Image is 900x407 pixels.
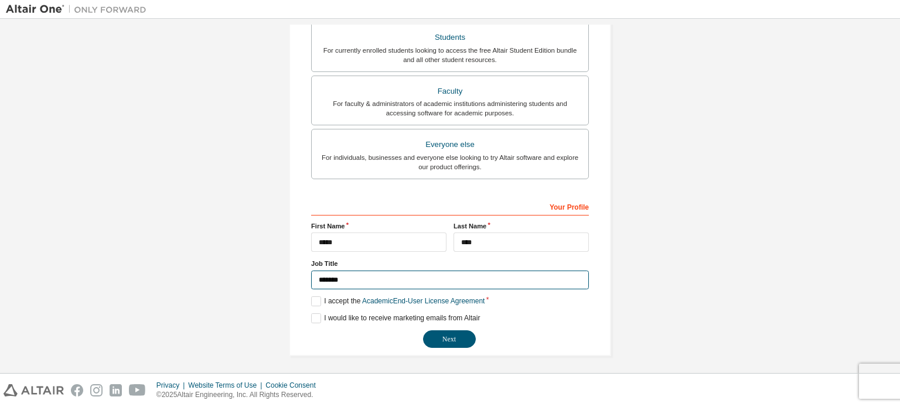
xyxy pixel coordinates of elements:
[319,46,581,64] div: For currently enrolled students looking to access the free Altair Student Edition bundle and all ...
[6,4,152,15] img: Altair One
[319,29,581,46] div: Students
[311,313,480,323] label: I would like to receive marketing emails from Altair
[311,296,485,306] label: I accept the
[156,390,323,400] p: © 2025 Altair Engineering, Inc. All Rights Reserved.
[188,381,265,390] div: Website Terms of Use
[71,384,83,396] img: facebook.svg
[319,83,581,100] div: Faculty
[156,381,188,390] div: Privacy
[362,297,485,305] a: Academic End-User License Agreement
[90,384,103,396] img: instagram.svg
[319,153,581,172] div: For individuals, businesses and everyone else looking to try Altair software and explore our prod...
[110,384,122,396] img: linkedin.svg
[454,221,589,231] label: Last Name
[129,384,146,396] img: youtube.svg
[311,259,589,268] label: Job Title
[311,197,589,216] div: Your Profile
[4,384,64,396] img: altair_logo.svg
[423,330,476,348] button: Next
[319,99,581,118] div: For faculty & administrators of academic institutions administering students and accessing softwa...
[265,381,322,390] div: Cookie Consent
[319,136,581,153] div: Everyone else
[311,221,446,231] label: First Name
